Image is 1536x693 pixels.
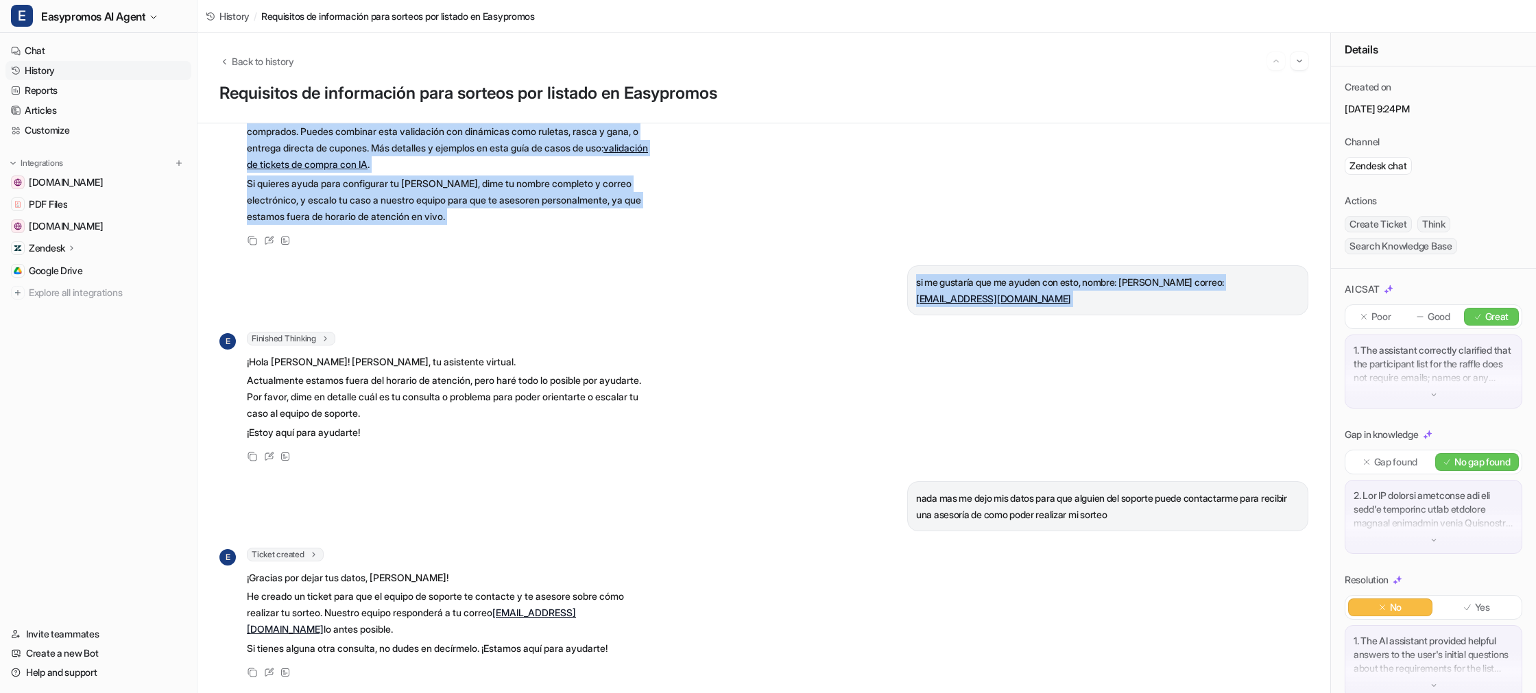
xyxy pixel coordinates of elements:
[1374,455,1417,469] p: Gap found
[1345,80,1391,94] p: Created on
[1295,55,1304,67] img: Next session
[5,81,191,100] a: Reports
[247,548,324,561] span: Ticket created
[5,624,191,644] a: Invite teammates
[1345,238,1457,254] span: Search Knowledge Base
[5,41,191,60] a: Chat
[5,61,191,80] a: History
[1291,52,1308,70] button: Go to next session
[5,101,191,120] a: Articles
[1345,194,1377,208] p: Actions
[1429,390,1439,400] img: down-arrow
[14,222,22,230] img: www.easypromosapp.com
[14,200,22,208] img: PDF Files
[254,9,257,23] span: /
[29,219,103,233] span: [DOMAIN_NAME]
[1429,681,1439,690] img: down-arrow
[916,490,1299,523] p: nada mas me dejo mis datos para que alguien del soporte puede contactarme para recibir una asesor...
[1271,55,1281,67] img: Previous session
[5,283,191,302] a: Explore all integrations
[21,158,63,169] p: Integrations
[247,332,335,345] span: Finished Thinking
[11,286,25,300] img: explore all integrations
[206,9,250,23] a: History
[5,156,67,170] button: Integrations
[247,640,648,657] p: Si tienes alguna otra consulta, no dudes en decírmelo. ¡Estamos aquí para ayudarte!
[14,267,22,275] img: Google Drive
[5,217,191,236] a: www.easypromosapp.com[DOMAIN_NAME]
[247,588,648,637] p: He creado un ticket para que el equipo de soporte te contacte y te asesore sobre cómo realizar tu...
[219,9,250,23] span: History
[1331,33,1536,66] div: Details
[247,570,648,586] p: ¡Gracias por dejar tus datos, [PERSON_NAME]!
[29,175,103,189] span: [DOMAIN_NAME]
[5,173,191,192] a: easypromos-apiref.redoc.ly[DOMAIN_NAME]
[1345,573,1389,587] p: Resolution
[1429,535,1439,545] img: down-arrow
[219,84,1308,104] h1: Requisitos de información para sorteos por listado en Easypromos
[247,354,648,370] p: ¡Hola [PERSON_NAME]! [PERSON_NAME], tu asistente virtual.
[11,5,33,27] span: E
[1475,600,1490,614] p: Yes
[916,293,1071,304] a: [EMAIL_ADDRESS][DOMAIN_NAME]
[247,372,648,422] p: Actualmente estamos fuera del horario de atención, pero haré todo lo posible por ayudarte. Por fa...
[1349,159,1407,173] p: Zendesk chat
[1354,343,1513,385] p: 1. The assistant correctly clarified that the participant list for the raffle does not require em...
[14,244,22,252] img: Zendesk
[1354,489,1513,530] p: 2. Lor IP dolorsi ametconse adi eli sedd'e temporinc utlab etdolore magnaal enimadmin venia Quisn...
[1345,282,1380,296] p: AI CSAT
[5,663,191,682] a: Help and support
[5,644,191,663] a: Create a new Bot
[232,54,294,69] span: Back to history
[916,274,1299,307] p: si me gustaría que me ayuden con esto, nombre: [PERSON_NAME] correo:
[29,264,83,278] span: Google Drive
[174,158,184,168] img: menu_add.svg
[261,9,535,23] span: Requisitos de información para sorteos por listado en Easypromos
[1485,310,1509,324] p: Great
[1345,102,1522,116] p: [DATE] 9:24PM
[1390,600,1402,614] p: No
[29,282,186,304] span: Explore all integrations
[1345,428,1419,441] p: Gap in knowledge
[1371,310,1391,324] p: Poor
[5,121,191,140] a: Customize
[219,333,236,350] span: E
[29,241,65,255] p: Zendesk
[219,54,294,69] button: Back to history
[5,195,191,214] a: PDF FilesPDF Files
[1428,310,1450,324] p: Good
[1345,216,1412,232] span: Create Ticket
[1454,455,1511,469] p: No gap found
[1267,52,1285,70] button: Go to previous session
[8,158,18,168] img: expand menu
[247,424,648,441] p: ¡Estoy aquí para ayudarte!
[247,175,648,225] p: Si quieres ayuda para configurar tu [PERSON_NAME], dime tu nombre completo y correo electrónico, ...
[14,178,22,186] img: easypromos-apiref.redoc.ly
[41,7,145,26] span: Easypromos AI Agent
[1354,634,1513,675] p: 1. The AI assistant provided helpful answers to the user's initial questions about the requiremen...
[1345,135,1380,149] p: Channel
[5,261,191,280] a: Google DriveGoogle Drive
[29,197,67,211] span: PDF Files
[1417,216,1450,232] span: Think
[219,549,236,566] span: E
